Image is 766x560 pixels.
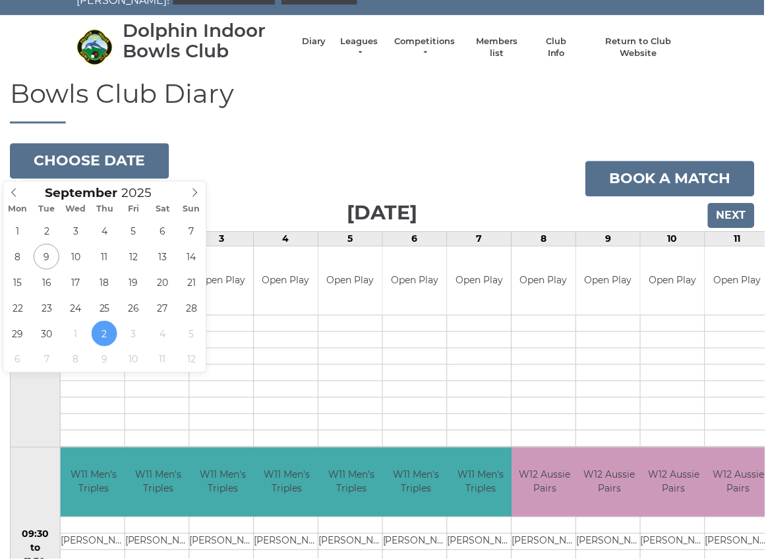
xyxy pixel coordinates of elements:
[150,244,175,270] span: September 13, 2025
[90,206,119,214] span: Thu
[121,296,146,322] span: September 26, 2025
[190,449,256,518] td: W11 Men's Triples
[121,347,146,373] span: October 10, 2025
[319,247,383,316] td: Open Play
[513,449,579,518] td: W12 Aussie Pairs
[319,534,386,551] td: [PERSON_NAME]
[384,449,450,518] td: W11 Men's Triples
[190,247,254,316] td: Open Play
[92,219,117,244] span: September 4, 2025
[121,244,146,270] span: September 12, 2025
[5,244,30,270] span: September 8, 2025
[448,232,513,246] td: 7
[61,534,127,551] td: [PERSON_NAME]
[177,206,206,214] span: Sun
[642,232,707,246] td: 10
[448,534,515,551] td: [PERSON_NAME]
[121,270,146,296] span: September 19, 2025
[63,322,88,347] span: October 1, 2025
[254,247,318,316] td: Open Play
[92,270,117,296] span: September 18, 2025
[448,247,512,316] td: Open Play
[384,534,450,551] td: [PERSON_NAME]
[587,161,756,197] a: Book a match
[319,449,386,518] td: W11 Men's Triples
[319,232,384,246] td: 5
[34,347,59,373] span: October 7, 2025
[119,206,148,214] span: Fri
[92,347,117,373] span: October 9, 2025
[61,206,90,214] span: Wed
[303,36,326,47] a: Diary
[92,296,117,322] span: September 25, 2025
[150,296,175,322] span: September 27, 2025
[150,219,175,244] span: September 6, 2025
[45,188,117,200] span: Scroll to increment
[34,296,59,322] span: September 23, 2025
[179,270,204,296] span: September 21, 2025
[513,247,577,316] td: Open Play
[34,322,59,347] span: September 30, 2025
[5,270,30,296] span: September 15, 2025
[5,322,30,347] span: September 29, 2025
[76,29,113,65] img: Dolphin Indoor Bowls Club
[384,232,448,246] td: 6
[254,449,321,518] td: W11 Men's Triples
[121,322,146,347] span: October 3, 2025
[63,347,88,373] span: October 8, 2025
[190,232,254,246] td: 3
[34,270,59,296] span: September 16, 2025
[394,36,457,59] a: Competitions
[3,206,32,214] span: Mon
[642,449,709,518] td: W12 Aussie Pairs
[150,347,175,373] span: October 11, 2025
[117,186,169,201] input: Scroll to increment
[577,232,642,246] td: 9
[179,244,204,270] span: September 14, 2025
[92,244,117,270] span: September 11, 2025
[125,449,192,518] td: W11 Men's Triples
[254,232,319,246] td: 4
[61,449,127,518] td: W11 Men's Triples
[63,219,88,244] span: September 3, 2025
[150,270,175,296] span: September 20, 2025
[123,20,289,61] div: Dolphin Indoor Bowls Club
[254,534,321,551] td: [PERSON_NAME]
[709,204,756,229] input: Next
[121,219,146,244] span: September 5, 2025
[92,322,117,347] span: October 2, 2025
[125,534,192,551] td: [PERSON_NAME]
[470,36,525,59] a: Members list
[642,247,706,316] td: Open Play
[63,270,88,296] span: September 17, 2025
[590,36,690,59] a: Return to Club Website
[63,296,88,322] span: September 24, 2025
[10,80,756,124] h1: Bowls Club Diary
[642,534,709,551] td: [PERSON_NAME]
[190,534,256,551] td: [PERSON_NAME]
[32,206,61,214] span: Tue
[577,534,644,551] td: [PERSON_NAME]
[5,347,30,373] span: October 6, 2025
[577,449,644,518] td: W12 Aussie Pairs
[63,244,88,270] span: September 10, 2025
[5,219,30,244] span: September 1, 2025
[179,322,204,347] span: October 5, 2025
[339,36,381,59] a: Leagues
[179,347,204,373] span: October 12, 2025
[384,247,448,316] td: Open Play
[34,244,59,270] span: September 9, 2025
[448,449,515,518] td: W11 Men's Triples
[148,206,177,214] span: Sat
[179,219,204,244] span: September 7, 2025
[513,534,579,551] td: [PERSON_NAME]
[150,322,175,347] span: October 4, 2025
[539,36,577,59] a: Club Info
[5,296,30,322] span: September 22, 2025
[513,232,577,246] td: 8
[34,219,59,244] span: September 2, 2025
[179,296,204,322] span: September 28, 2025
[577,247,641,316] td: Open Play
[10,144,169,179] button: Choose date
